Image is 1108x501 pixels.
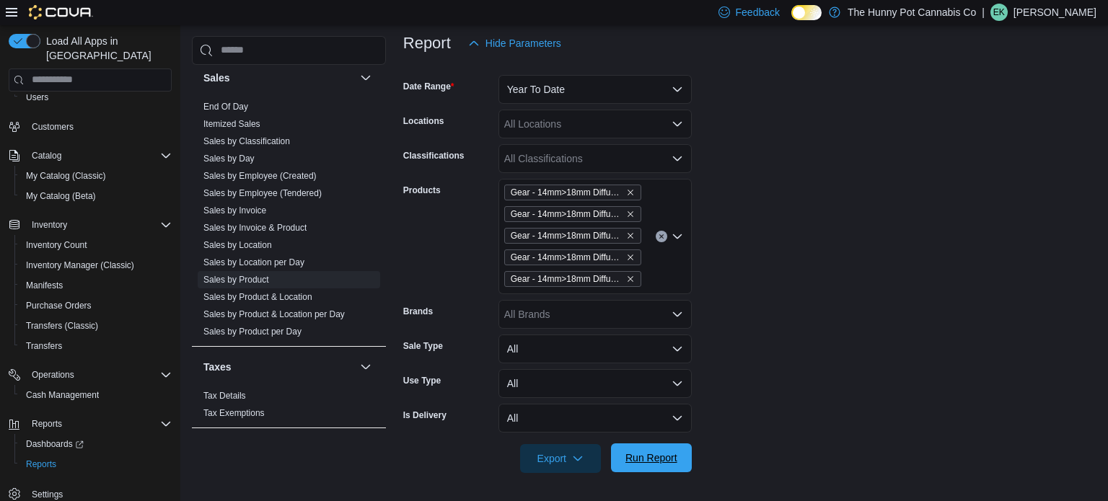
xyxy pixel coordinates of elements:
span: Cash Management [20,386,172,404]
img: Cova [29,5,93,19]
a: Sales by Invoice & Product [203,223,307,233]
a: Users [20,89,54,106]
button: Open list of options [672,309,683,320]
button: Catalog [26,147,67,164]
button: Customers [3,116,177,137]
span: Reports [26,415,172,433]
a: Sales by Classification [203,136,290,146]
input: Dark Mode [791,5,822,20]
a: Sales by Location per Day [203,257,304,267]
p: [PERSON_NAME] [1014,4,1096,21]
button: Run Report [611,443,692,472]
label: Brands [403,306,433,317]
button: Year To Date [498,75,692,104]
button: Hide Parameters [462,29,567,58]
span: Gear - 14mm>18mm Diffuser Downstem 130mm - Clear [511,250,623,265]
span: Sales by Product & Location per Day [203,309,345,320]
button: Inventory Count [14,235,177,255]
span: Sales by Employee (Tendered) [203,187,322,199]
span: Sales by Day [203,153,255,164]
span: EK [993,4,1005,21]
a: Transfers (Classic) [20,317,104,334]
button: Cash Management [14,385,177,405]
span: Inventory Manager (Classic) [20,257,172,274]
label: Is Delivery [403,409,447,421]
button: Catalog [3,146,177,166]
span: Reports [26,458,56,470]
button: Remove Gear - 14mm>18mm Diffuser Downstem 150mm - Clear from selection in this group [626,188,635,197]
button: My Catalog (Beta) [14,186,177,206]
a: Manifests [20,277,69,294]
label: Sale Type [403,340,443,352]
h3: Sales [203,71,230,85]
a: End Of Day [203,102,248,112]
button: All [498,334,692,363]
h3: Taxes [203,360,232,374]
span: Sales by Classification [203,136,290,147]
span: Transfers (Classic) [20,317,172,334]
span: My Catalog (Beta) [20,187,172,205]
label: Use Type [403,375,441,386]
span: Sales by Product & Location [203,291,312,303]
span: Feedback [736,5,780,19]
span: Export [529,444,592,473]
span: Inventory [32,219,67,231]
span: Operations [32,369,74,381]
button: Remove Gear - 14mm>18mm Diffuser Downstem 110mm - Clear from selection in this group [626,231,635,240]
div: Taxes [192,387,386,427]
span: Transfers (Classic) [26,320,98,332]
button: Inventory [26,216,73,234]
span: Itemized Sales [203,118,260,130]
button: Inventory Manager (Classic) [14,255,177,275]
a: Reports [20,456,62,473]
button: Reports [3,414,177,434]
span: Tax Exemptions [203,407,265,419]
button: Clear input [656,231,667,242]
span: Dashboards [26,438,84,450]
a: Sales by Product per Day [203,327,302,337]
button: Taxes [203,360,354,374]
span: Catalog [32,150,61,161]
p: The Hunny Pot Cannabis Co [848,4,976,21]
p: | [982,4,985,21]
button: Users [14,87,177,107]
span: Transfers [26,340,62,352]
div: Elizabeth Kettlehut [990,4,1008,21]
span: My Catalog (Classic) [20,167,172,185]
button: Operations [3,365,177,385]
button: Reports [14,454,177,474]
button: Export [520,444,601,473]
button: Purchase Orders [14,296,177,316]
span: Sales by Employee (Created) [203,170,317,182]
a: Inventory Count [20,236,93,254]
span: Sales by Location [203,239,272,251]
a: Dashboards [14,434,177,454]
span: Users [26,92,48,103]
span: Cash Management [26,389,99,401]
span: Gear - 14mm>18mm Diffuser Downstem 140mm - Clear [511,272,623,286]
span: Transfers [20,337,172,355]
span: My Catalog (Classic) [26,170,106,182]
a: Sales by Product & Location per Day [203,309,345,319]
button: Open list of options [672,153,683,164]
span: Purchase Orders [20,297,172,314]
span: Gear - 14mm>18mm Diffuser Downstem 140mm - Clear [504,271,641,287]
button: Operations [26,366,80,383]
span: Settings [32,489,63,500]
a: Sales by Product & Location [203,292,312,302]
span: Inventory Count [26,239,87,251]
span: Dark Mode [791,20,792,21]
button: Inventory [3,215,177,235]
span: Reports [20,456,172,473]
a: Itemized Sales [203,119,260,129]
button: Remove Gear - 14mm>18mm Diffuser Downstem 140mm - Clear from selection in this group [626,275,635,283]
a: My Catalog (Beta) [20,187,102,205]
a: Customers [26,118,79,136]
label: Locations [403,115,444,127]
button: Open list of options [672,231,683,242]
span: Dashboards [20,435,172,453]
a: Transfers [20,337,68,355]
label: Classifications [403,150,465,161]
span: Inventory [26,216,172,234]
div: Sales [192,98,386,346]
